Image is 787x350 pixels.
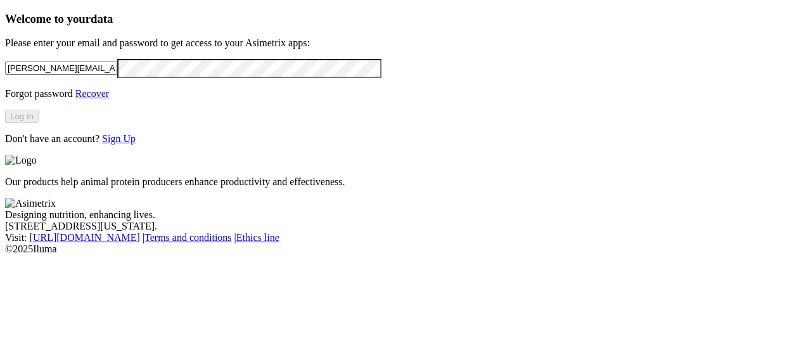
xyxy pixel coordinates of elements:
[5,88,782,100] p: Forgot password
[5,155,37,166] img: Logo
[91,12,113,25] span: data
[5,37,782,49] p: Please enter your email and password to get access to your Asimetrix apps:
[5,198,56,209] img: Asimetrix
[5,12,782,26] h3: Welcome to your
[5,176,782,188] p: Our products help animal protein producers enhance productivity and effectiveness.
[5,110,39,123] button: Log In
[5,209,782,221] div: Designing nutrition, enhancing lives.
[5,133,782,145] p: Don't have an account?
[5,232,782,243] div: Visit : | |
[5,221,782,232] div: [STREET_ADDRESS][US_STATE].
[236,232,279,243] a: Ethics line
[75,88,109,99] a: Recover
[144,232,232,243] a: Terms and conditions
[5,243,782,255] div: © 2025 Iluma
[30,232,140,243] a: [URL][DOMAIN_NAME]
[102,133,136,144] a: Sign Up
[5,62,117,75] input: Your email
